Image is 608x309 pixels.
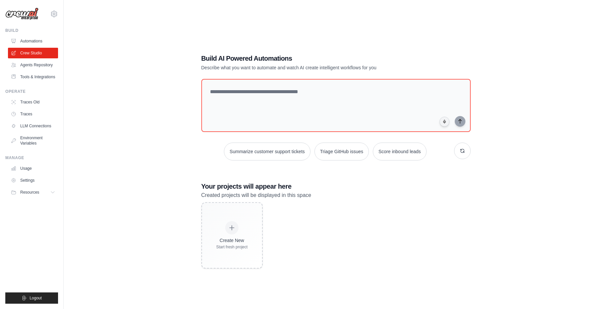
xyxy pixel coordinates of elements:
div: Manage [5,155,58,160]
button: Resources [8,187,58,198]
h1: Build AI Powered Automations [201,54,424,63]
a: Crew Studio [8,48,58,58]
a: LLM Connections [8,121,58,131]
a: Automations [8,36,58,46]
button: Triage GitHub issues [314,143,369,160]
button: Get new suggestions [454,143,471,159]
span: Resources [20,190,39,195]
a: Traces Old [8,97,58,107]
a: Agents Repository [8,60,58,70]
h3: Your projects will appear here [201,182,471,191]
div: Operate [5,89,58,94]
a: Environment Variables [8,133,58,149]
button: Score inbound leads [373,143,427,160]
span: Logout [30,295,42,301]
a: Traces [8,109,58,119]
div: Create New [216,237,248,244]
div: Start fresh project [216,244,248,250]
button: Logout [5,292,58,304]
a: Settings [8,175,58,186]
p: Describe what you want to automate and watch AI create intelligent workflows for you [201,64,424,71]
a: Tools & Integrations [8,72,58,82]
p: Created projects will be displayed in this space [201,191,471,200]
img: Logo [5,8,38,20]
a: Usage [8,163,58,174]
button: Summarize customer support tickets [224,143,310,160]
div: Build [5,28,58,33]
button: Click to speak your automation idea [439,117,449,127]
